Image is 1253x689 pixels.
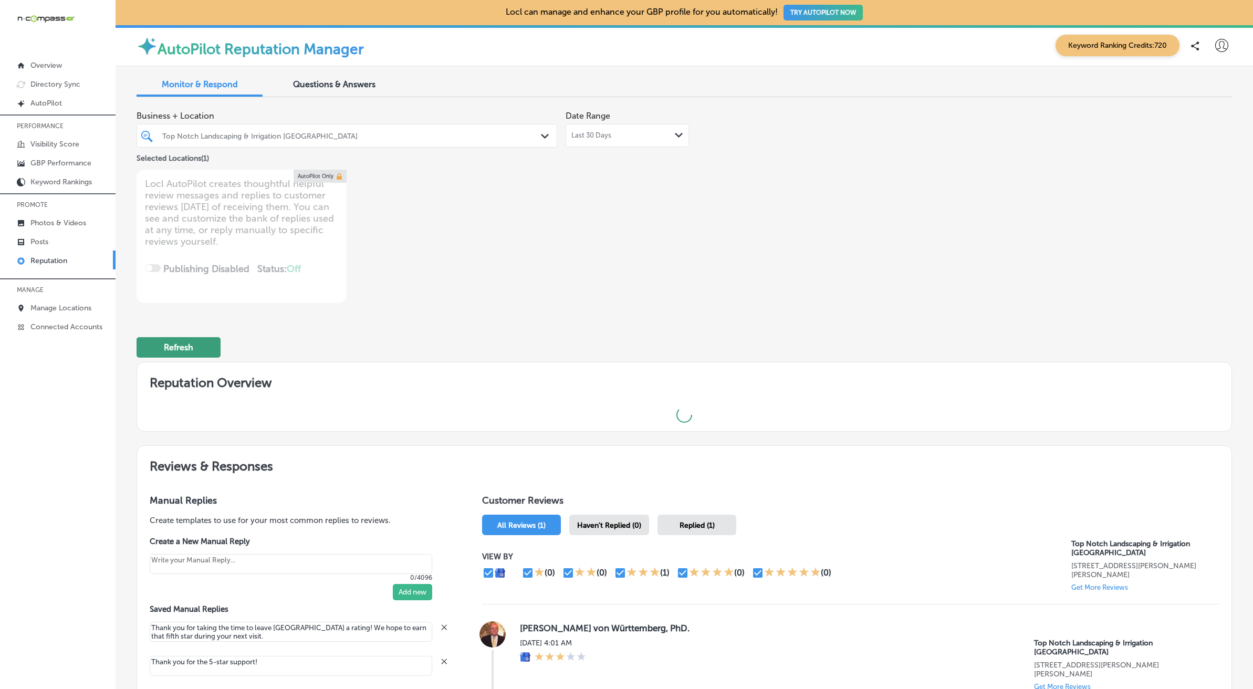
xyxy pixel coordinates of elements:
p: AutoPilot [30,99,62,108]
p: Visibility Score [30,140,79,149]
button: Add new [393,584,432,600]
label: Create a New Manual Reply [150,537,432,546]
div: Top Notch Landscaping & Irrigation [GEOGRAPHIC_DATA] [162,131,542,140]
p: Top Notch Landscaping & Irrigation Vero Beach [1034,639,1202,656]
div: (1) [660,568,670,578]
div: (0) [545,568,555,578]
p: Directory Sync [30,80,80,89]
p: 6745 Old Dixie Hwy [1034,661,1202,678]
p: Get More Reviews [1071,583,1128,591]
p: Create templates to use for your most common replies to reviews. [150,515,448,526]
span: Replied (1) [680,521,715,530]
label: AutoPilot Reputation Manager [158,40,364,58]
p: Keyword Rankings [30,178,92,186]
h2: Reviews & Responses [137,446,1231,482]
span: Monitor & Respond [162,79,238,89]
label: [DATE] 4:01 AM [520,639,586,648]
p: Posts [30,237,48,246]
img: autopilot-icon [137,36,158,57]
p: VIEW BY [482,552,1071,561]
div: 1 Star [534,567,545,579]
div: 5 Stars [764,567,821,579]
div: (0) [597,568,607,578]
span: Haven't Replied (0) [577,521,641,530]
label: [PERSON_NAME] von Württemberg, PhD. [520,623,1202,633]
p: Connected Accounts [30,322,102,331]
h3: Manual Replies [150,495,448,506]
span: Business + Location [137,111,557,121]
textarea: Create your Quick Reply [150,622,432,642]
p: Manage Locations [30,304,91,312]
img: 660ab0bf-5cc7-4cb8-ba1c-48b5ae0f18e60NCTV_CLogo_TV_Black_-500x88.png [17,14,75,24]
span: Last 30 Days [571,131,611,140]
p: GBP Performance [30,159,91,168]
button: Refresh [137,337,221,358]
div: 2 Stars [575,567,597,579]
div: (0) [821,568,831,578]
textarea: Create your Quick Reply [150,656,432,676]
h2: Reputation Overview [137,362,1231,399]
div: (0) [734,568,745,578]
div: 3 Stars [626,567,660,579]
p: Top Notch Landscaping & Irrigation Vero Beach [1071,539,1219,557]
p: Selected Locations ( 1 ) [137,150,209,163]
div: 4 Stars [689,567,734,579]
p: Reputation [30,256,67,265]
label: Date Range [566,111,610,121]
div: 3 Stars [535,652,586,663]
span: Questions & Answers [293,79,375,89]
p: 6745 Old Dixie Hwy Ft Pierce, FL 34946, US [1071,561,1219,579]
p: Photos & Videos [30,218,86,227]
textarea: Create your Quick Reply [150,554,432,574]
button: TRY AUTOPILOT NOW [784,5,863,20]
span: Keyword Ranking Credits: 720 [1056,35,1179,56]
p: Overview [30,61,62,70]
h1: Customer Reviews [482,495,1219,510]
span: All Reviews (1) [497,521,546,530]
p: 0/4096 [150,574,432,581]
label: Saved Manual Replies [150,604,448,614]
